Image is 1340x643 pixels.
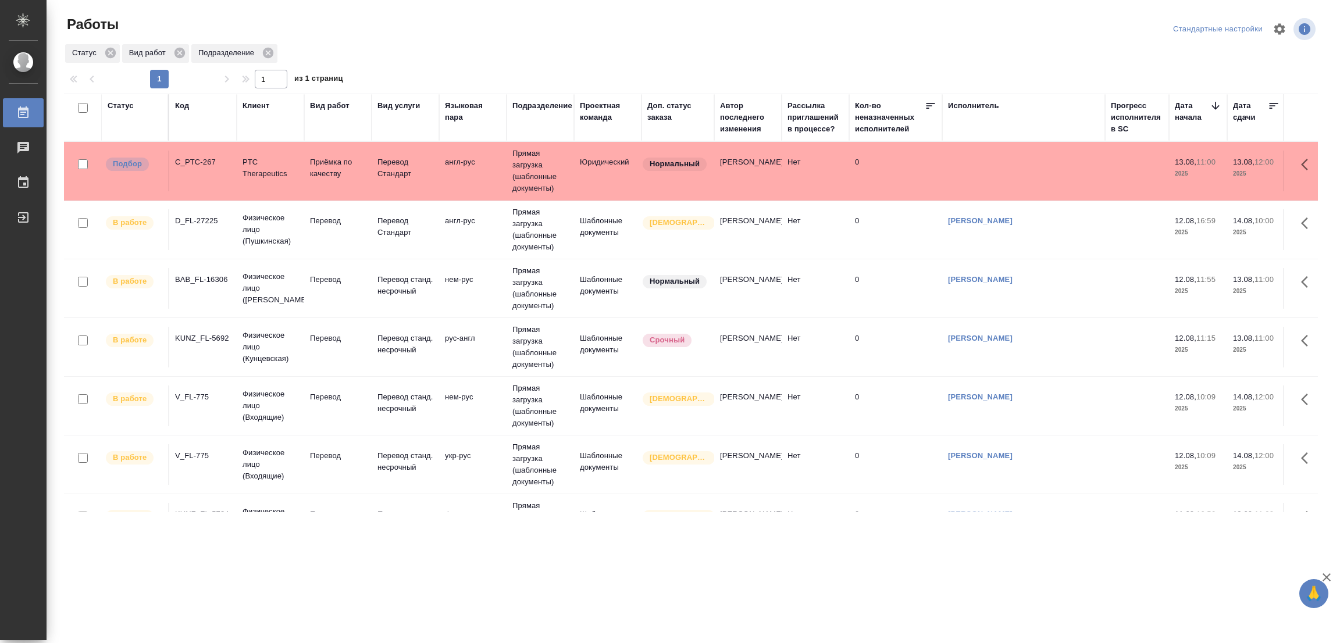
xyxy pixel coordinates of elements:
[1175,216,1196,225] p: 12.08,
[849,209,942,250] td: 0
[310,450,366,462] p: Перевод
[948,100,999,112] div: Исполнитель
[580,100,636,123] div: Проектная команда
[1175,334,1196,342] p: 12.08,
[175,156,231,168] div: C_PTC-267
[113,393,147,405] p: В работе
[377,333,433,356] p: Перевод станд. несрочный
[1196,275,1216,284] p: 11:55
[113,334,147,346] p: В работе
[1233,285,1280,297] p: 2025
[122,44,189,63] div: Вид работ
[1175,100,1210,123] div: Дата начала
[1196,451,1216,460] p: 10:09
[243,506,298,541] p: Физическое лицо (Кунцевская)
[310,391,366,403] p: Перевод
[1233,275,1255,284] p: 13.08,
[1294,385,1322,413] button: Здесь прячутся важные кнопки
[191,44,277,63] div: Подразделение
[1175,451,1196,460] p: 12.08,
[445,100,501,123] div: Языковая пара
[1175,462,1221,473] p: 2025
[72,47,101,59] p: Статус
[948,334,1013,342] a: [PERSON_NAME]
[574,151,642,191] td: Юридический
[1233,334,1255,342] p: 13.08,
[113,217,147,228] p: В работе
[105,274,162,290] div: Исполнитель выполняет работу
[1304,581,1324,606] span: 🙏
[1233,216,1255,225] p: 14.08,
[849,385,942,426] td: 0
[105,391,162,407] div: Исполнитель выполняет работу
[650,276,700,287] p: Нормальный
[650,510,708,522] p: [DEMOGRAPHIC_DATA]
[1196,216,1216,225] p: 16:59
[948,275,1013,284] a: [PERSON_NAME]
[1294,268,1322,296] button: Здесь прячутся важные кнопки
[782,327,849,367] td: Нет
[1196,392,1216,401] p: 10:09
[439,268,507,309] td: нем-рус
[377,391,433,415] p: Перевод станд. несрочный
[650,334,685,346] p: Срочный
[105,156,162,172] div: Можно подбирать исполнителей
[849,444,942,485] td: 0
[512,100,572,112] div: Подразделение
[650,217,708,228] p: [DEMOGRAPHIC_DATA]
[198,47,258,59] p: Подразделение
[1196,510,1216,519] p: 16:56
[714,503,782,544] td: [PERSON_NAME]
[507,494,574,552] td: Прямая загрузка (шаблонные документы)
[1255,334,1274,342] p: 11:00
[243,330,298,365] p: Физическое лицо (Кунцевская)
[113,276,147,287] p: В работе
[720,100,776,135] div: Автор последнего изменения
[1175,275,1196,284] p: 12.08,
[507,435,574,494] td: Прямая загрузка (шаблонные документы)
[439,385,507,426] td: нем-рус
[1233,451,1255,460] p: 14.08,
[108,100,134,112] div: Статус
[1255,216,1274,225] p: 10:00
[310,215,366,227] p: Перевод
[1233,168,1280,180] p: 2025
[243,156,298,180] p: PTC Therapeutics
[1233,344,1280,356] p: 2025
[1233,100,1268,123] div: Дата сдачи
[439,327,507,367] td: рус-англ
[1175,158,1196,166] p: 13.08,
[574,327,642,367] td: Шаблонные документы
[243,212,298,247] p: Физическое лицо (Пушкинская)
[1255,451,1274,460] p: 12:00
[782,268,849,309] td: Нет
[1175,510,1196,519] p: 11.08,
[1233,158,1255,166] p: 13.08,
[243,447,298,482] p: Физическое лицо (Входящие)
[782,209,849,250] td: Нет
[507,259,574,317] td: Прямая загрузка (шаблонные документы)
[310,156,366,180] p: Приёмка по качеству
[1255,510,1274,519] p: 11:00
[714,209,782,250] td: [PERSON_NAME]
[1175,285,1221,297] p: 2025
[1266,15,1293,43] span: Настроить таблицу
[647,100,708,123] div: Доп. статус заказа
[105,333,162,348] div: Исполнитель выполняет работу
[439,209,507,250] td: англ-рус
[310,333,366,344] p: Перевод
[1175,168,1221,180] p: 2025
[439,444,507,485] td: укр-рус
[65,44,120,63] div: Статус
[782,503,849,544] td: Нет
[1233,462,1280,473] p: 2025
[439,151,507,191] td: англ-рус
[1294,151,1322,178] button: Здесь прячутся важные кнопки
[714,151,782,191] td: [PERSON_NAME]
[507,318,574,376] td: Прямая загрузка (шаблонные документы)
[113,510,147,522] p: В работе
[849,327,942,367] td: 0
[1294,444,1322,472] button: Здесь прячутся важные кнопки
[377,509,433,532] p: Перевод станд. несрочный
[1255,275,1274,284] p: 11:00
